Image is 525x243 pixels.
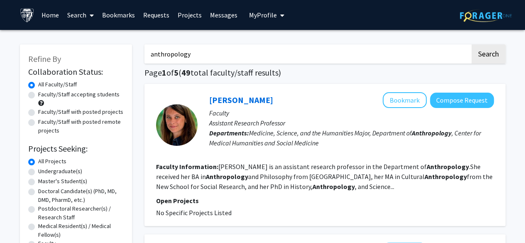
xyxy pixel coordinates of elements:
img: ForagerOne Logo [460,9,512,22]
span: 1 [162,67,166,78]
a: Messages [206,0,242,29]
label: Master's Student(s) [38,177,87,186]
h2: Collaboration Status: [28,67,124,77]
b: Anthropology [313,182,355,191]
a: [PERSON_NAME] [209,95,273,105]
p: Faculty [209,108,494,118]
label: Undergraduate(s) [38,167,82,176]
a: Home [37,0,63,29]
h2: Projects Seeking: [28,144,124,154]
img: Johns Hopkins University Logo [20,8,34,22]
b: Anthropology [427,162,469,171]
span: 49 [181,67,190,78]
button: Search [471,44,505,64]
label: Faculty/Staff with posted remote projects [38,118,124,135]
label: All Faculty/Staff [38,80,77,89]
label: Doctoral Candidate(s) (PhD, MD, DMD, PharmD, etc.) [38,187,124,204]
p: Assistant Research Professor [209,118,494,128]
iframe: Chat [6,206,35,237]
h1: Page of ( total faculty/staff results) [144,68,505,78]
a: Projects [173,0,206,29]
label: Postdoctoral Researcher(s) / Research Staff [38,204,124,222]
span: My Profile [249,11,277,19]
label: Faculty/Staff accepting students [38,90,120,99]
input: Search Keywords [144,44,470,64]
span: Medicine, Science, and the Humanities Major, Department of , Center for Medical Humanities and So... [209,129,481,147]
b: Departments: [209,129,249,137]
p: Open Projects [156,196,494,206]
span: No Specific Projects Listed [156,209,232,217]
a: Search [63,0,98,29]
label: Medical Resident(s) / Medical Fellow(s) [38,222,124,239]
a: Bookmarks [98,0,139,29]
span: Refine By [28,54,61,64]
span: 5 [174,67,178,78]
button: Add Nicole Labruto to Bookmarks [383,92,427,108]
label: Faculty/Staff with posted projects [38,108,123,116]
button: Compose Request to Nicole Labruto [430,93,494,108]
b: Anthropology [412,129,452,137]
b: Anthropology [206,172,248,181]
fg-read-more: [PERSON_NAME] is an assistant research professor in the Department of .She received her BA in and... [156,162,493,191]
b: Faculty Information: [156,162,218,171]
b: Anthropology [425,172,467,181]
label: All Projects [38,157,66,166]
a: Requests [139,0,173,29]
